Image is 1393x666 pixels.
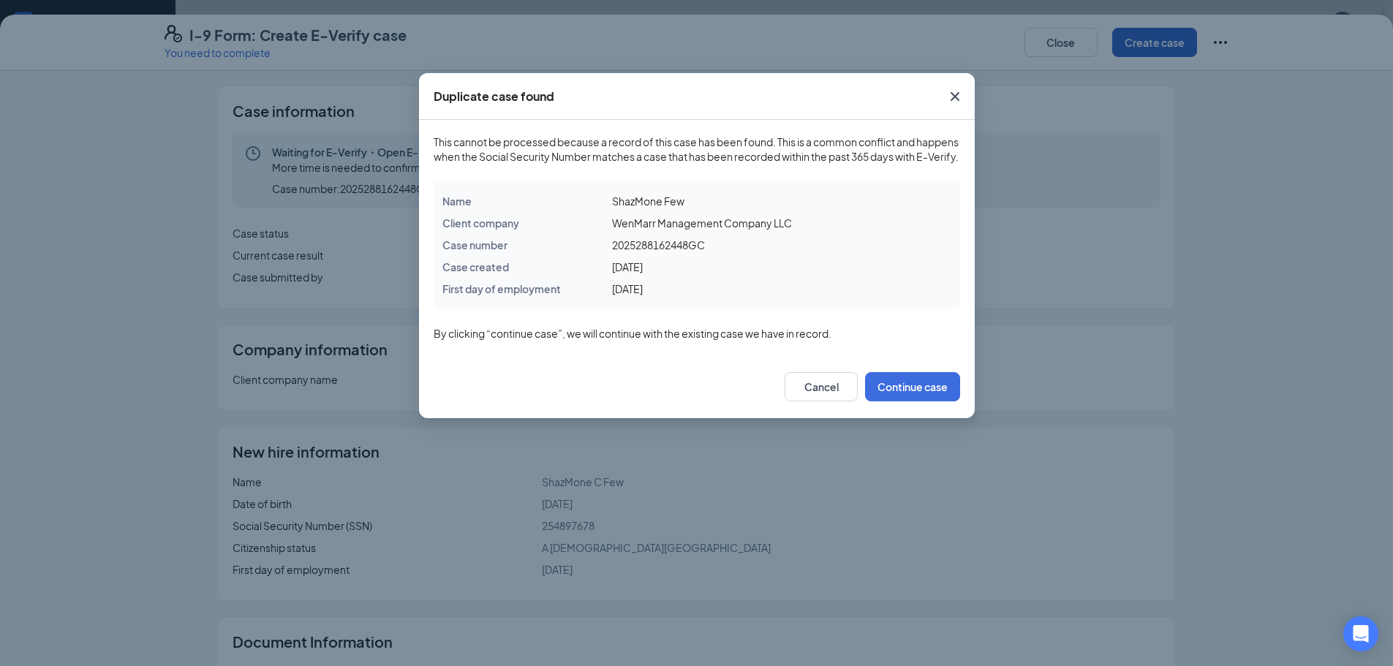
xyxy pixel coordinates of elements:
span: [DATE] [611,282,642,295]
span: 2025288162448GC [611,238,704,251]
div: Open Intercom Messenger [1343,616,1378,651]
span: WenMarr Management Company LLC [611,216,791,230]
span: [DATE] [611,260,642,273]
button: Cancel [785,372,858,401]
span: First day of employment [442,282,561,295]
svg: Cross [946,88,964,105]
span: By clicking “continue case”, we will continue with the existing case we have in record. [434,326,960,341]
span: Name [442,194,472,208]
span: Case created [442,260,509,273]
span: ShazMone Few [611,194,684,208]
span: This cannot be processed because a record of this case has been found. This is a common conflict ... [434,135,960,164]
span: Client company [442,216,519,230]
button: Continue case [865,372,960,401]
button: Close [935,73,975,120]
span: Case number [442,238,507,251]
div: Duplicate case found [434,88,554,105]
